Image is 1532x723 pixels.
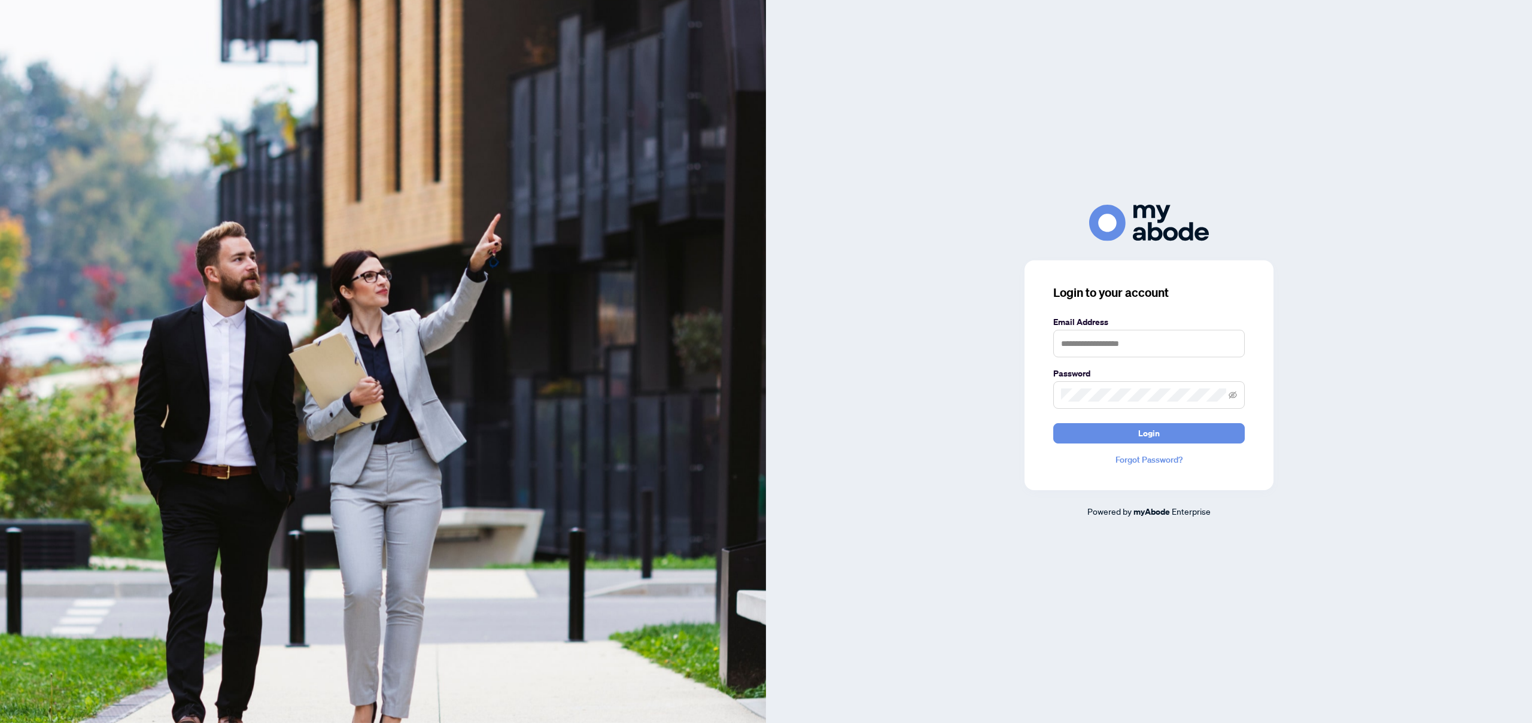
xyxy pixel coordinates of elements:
[1229,391,1237,399] span: eye-invisible
[1133,505,1170,518] a: myAbode
[1053,367,1245,380] label: Password
[1138,424,1160,443] span: Login
[1089,205,1209,241] img: ma-logo
[1053,453,1245,466] a: Forgot Password?
[1172,506,1211,517] span: Enterprise
[1053,315,1245,329] label: Email Address
[1053,423,1245,443] button: Login
[1053,284,1245,301] h3: Login to your account
[1087,506,1132,517] span: Powered by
